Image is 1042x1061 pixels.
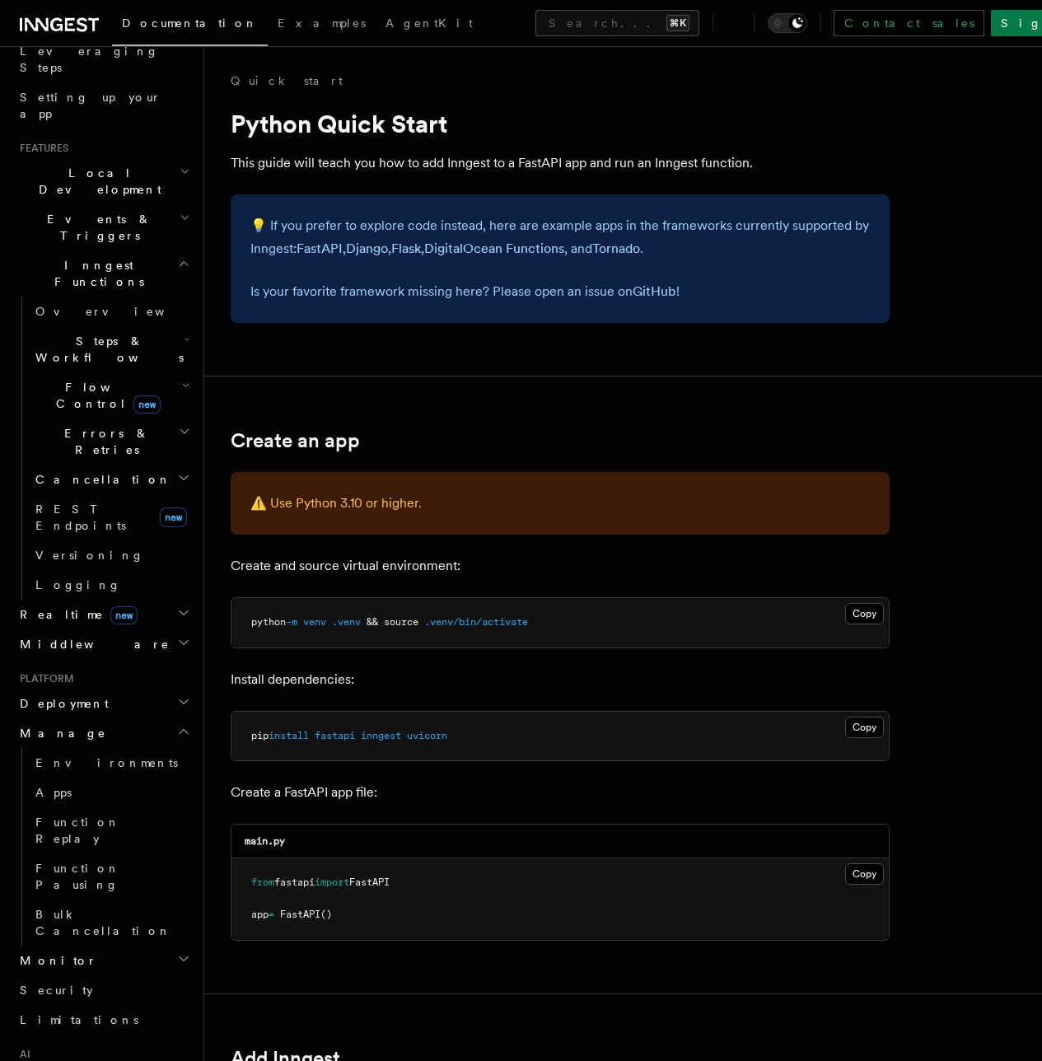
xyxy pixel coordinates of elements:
[35,908,171,937] span: Bulk Cancellation
[13,695,109,712] span: Deployment
[35,578,121,591] span: Logging
[29,900,194,946] a: Bulk Cancellation
[35,816,120,845] span: Function Replay
[231,109,890,138] h1: Python Quick Start
[367,616,378,628] span: &&
[35,862,120,891] span: Function Pausing
[13,718,194,748] button: Manage
[13,748,194,946] div: Manage
[13,975,194,1005] a: Security
[29,748,194,778] a: Environments
[391,241,421,256] a: Flask
[13,211,180,244] span: Events & Triggers
[592,241,640,256] a: Tornado
[231,429,360,452] a: Create an app
[385,16,473,30] span: AgentKit
[13,672,74,685] span: Platform
[297,241,343,256] a: FastAPI
[13,158,194,204] button: Local Development
[845,717,884,738] button: Copy
[320,909,332,920] span: ()
[29,570,194,600] a: Logging
[35,756,178,769] span: Environments
[251,909,269,920] span: app
[280,909,320,920] span: FastAPI
[424,616,528,628] span: .venv/bin/activate
[269,909,274,920] span: =
[29,853,194,900] a: Function Pausing
[251,616,286,628] span: python
[13,606,138,623] span: Realtime
[112,5,268,46] a: Documentation
[13,36,194,82] a: Leveraging Steps
[13,257,178,290] span: Inngest Functions
[13,297,194,600] div: Inngest Functions
[303,616,326,628] span: venv
[29,297,194,326] a: Overview
[251,730,269,741] span: pip
[349,876,390,888] span: FastAPI
[315,730,355,741] span: fastapi
[35,305,205,318] span: Overview
[250,214,870,260] p: 💡 If you prefer to explore code instead, here are example apps in the frameworks currently suppor...
[13,1048,30,1061] span: AI
[35,786,72,799] span: Apps
[250,492,870,515] p: ⚠️ Use Python 3.10 or higher.
[251,876,274,888] span: from
[845,863,884,885] button: Copy
[35,502,126,532] span: REST Endpoints
[666,15,689,31] kbd: ⌘K
[315,876,349,888] span: import
[35,549,144,562] span: Versioning
[250,280,870,303] p: Is your favorite framework missing here? Please open an issue on !
[20,91,161,120] span: Setting up your app
[274,876,315,888] span: fastapi
[13,204,194,250] button: Events & Triggers
[845,603,884,624] button: Copy
[13,725,106,741] span: Manage
[13,689,194,718] button: Deployment
[332,616,361,628] span: .venv
[29,540,194,570] a: Versioning
[245,835,285,847] code: main.py
[13,82,194,129] a: Setting up your app
[384,616,418,628] span: source
[269,730,309,741] span: install
[834,10,984,36] a: Contact sales
[133,395,161,414] span: new
[29,778,194,807] a: Apps
[20,1013,138,1026] span: Limitations
[13,142,68,155] span: Features
[29,807,194,853] a: Function Replay
[122,16,258,30] span: Documentation
[286,616,297,628] span: -m
[231,554,890,577] p: Create and source virtual environment:
[268,5,376,44] a: Examples
[407,730,447,741] span: uvicorn
[361,730,401,741] span: inngest
[13,600,194,629] button: Realtimenew
[535,10,699,36] button: Search...⌘K
[13,636,170,652] span: Middleware
[20,984,93,997] span: Security
[424,241,564,256] a: DigitalOcean Functions
[29,418,194,465] button: Errors & Retries
[110,606,138,624] span: new
[29,333,184,366] span: Steps & Workflows
[231,72,343,89] a: Quick start
[13,946,194,975] button: Monitor
[29,425,179,458] span: Errors & Retries
[633,283,676,299] a: GitHub
[29,372,194,418] button: Flow Controlnew
[13,165,180,198] span: Local Development
[231,152,890,175] p: This guide will teach you how to add Inngest to a FastAPI app and run an Inngest function.
[29,326,194,372] button: Steps & Workflows
[13,629,194,659] button: Middleware
[13,1005,194,1035] a: Limitations
[29,494,194,540] a: REST Endpointsnew
[231,781,890,804] p: Create a FastAPI app file:
[13,250,194,297] button: Inngest Functions
[278,16,366,30] span: Examples
[231,668,890,691] p: Install dependencies:
[29,379,181,412] span: Flow Control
